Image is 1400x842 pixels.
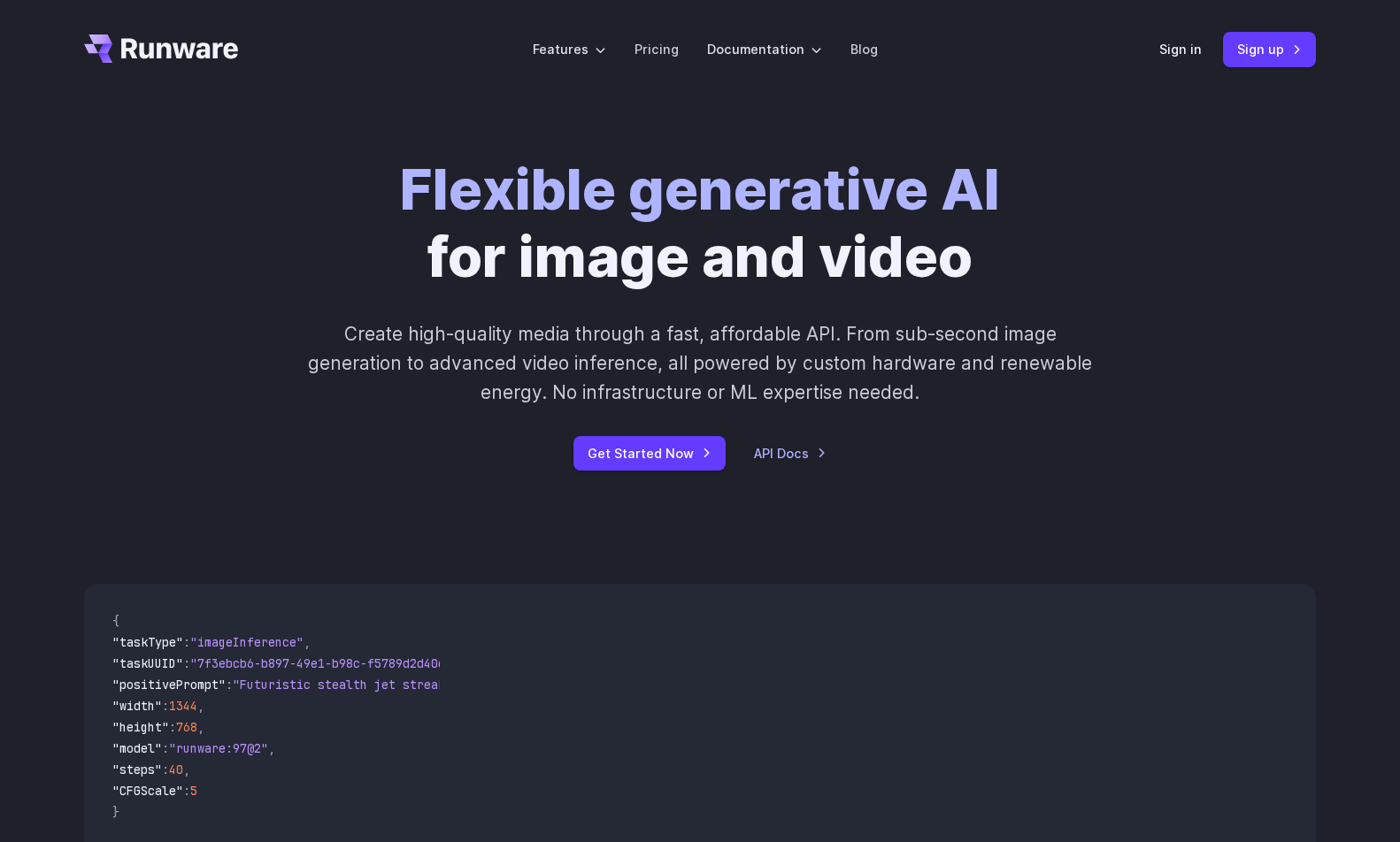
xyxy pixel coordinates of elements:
[190,634,304,650] span: "imageInference"
[754,443,827,463] a: API Docs
[112,783,183,799] span: "CFGScale"
[169,762,183,777] span: 40
[707,39,822,59] label: Documentation
[112,719,169,735] span: "height"
[233,677,877,693] span: "Futuristic stealth jet streaking through a neon-lit cityscape with glowing purple exhaust"
[112,634,183,650] span: "taskType"
[112,698,162,714] span: "width"
[197,698,204,714] span: ,
[183,634,190,650] span: :
[190,655,459,671] span: "7f3ebcb6-b897-49e1-b98c-f5789d2d40d7"
[176,719,197,735] span: 768
[400,156,1000,291] h1: for image and video
[162,762,169,777] span: :
[169,740,268,756] span: "runware:97@2"
[635,39,679,59] a: Pricing
[400,155,1000,223] strong: Flexible generative AI
[268,740,275,756] span: ,
[573,436,726,471] a: Get Started Now
[306,319,1095,408] p: Create high-quality media through a fast, affordable API. From sub-second image generation to adv...
[112,677,226,693] span: "positivePrompt"
[850,39,878,59] a: Blog
[1223,32,1316,66] a: Sign up
[304,634,311,650] span: ,
[112,740,162,756] span: "model"
[197,719,204,735] span: ,
[183,762,190,777] span: ,
[183,655,190,671] span: :
[84,34,238,63] a: Go to /
[226,677,233,693] span: :
[112,655,183,671] span: "taskUUID"
[1159,39,1202,59] a: Sign in
[112,613,119,629] span: {
[112,762,162,777] span: "steps"
[190,783,197,799] span: 5
[112,804,119,820] span: }
[169,719,176,735] span: :
[183,783,190,799] span: :
[162,698,169,714] span: :
[533,39,606,59] label: Features
[162,740,169,756] span: :
[169,698,197,714] span: 1344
